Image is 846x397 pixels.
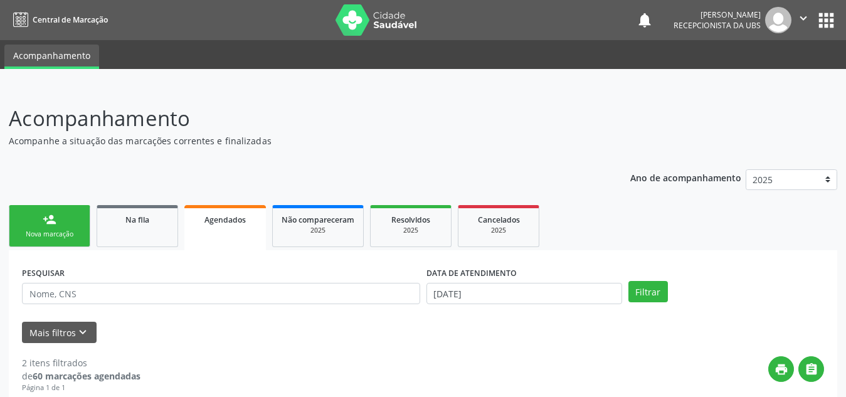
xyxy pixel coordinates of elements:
[76,326,90,339] i: keyboard_arrow_down
[18,230,81,239] div: Nova marcação
[467,226,530,235] div: 2025
[636,11,653,29] button: notifications
[33,14,108,25] span: Central de Marcação
[282,226,354,235] div: 2025
[22,369,140,383] div: de
[765,7,791,33] img: img
[815,9,837,31] button: apps
[674,9,761,20] div: [PERSON_NAME]
[478,214,520,225] span: Cancelados
[43,213,56,226] div: person_add
[22,322,97,344] button: Mais filtros
[9,103,589,134] p: Acompanhamento
[674,20,761,31] span: Recepcionista da UBS
[630,169,741,185] p: Ano de acompanhamento
[768,356,794,382] button: Imprimir lista
[805,363,818,376] i: 
[426,263,517,283] label: DATA DE ATENDIMENTO
[22,263,65,283] label: PESQUISAR
[282,214,354,225] span: Não compareceram
[628,281,668,302] button: Filtrar
[775,363,788,376] i: print
[4,45,99,69] a: Acompanhamento
[796,11,810,25] i: 
[798,356,824,382] button: Gerar planilha
[204,214,246,225] span: Agendados
[33,370,140,382] strong: 60 marcações agendadas
[22,356,140,369] div: 2 itens filtrados
[9,134,589,147] p: Acompanhe a situação das marcações correntes e finalizadas
[379,226,442,235] div: 2025
[22,383,140,393] div: Página 1 de 1
[22,283,420,304] input: Nome, CNS
[391,214,430,225] span: Resolvidos
[125,214,149,225] span: Na fila
[426,283,622,304] input: Selecione um intervalo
